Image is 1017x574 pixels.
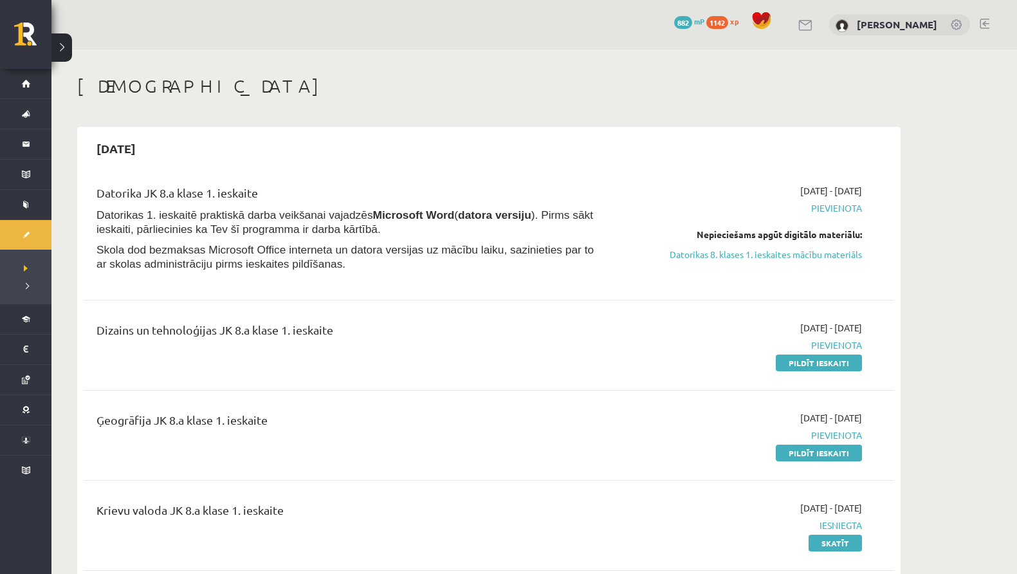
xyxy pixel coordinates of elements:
a: Skatīt [809,535,862,551]
span: 1142 [706,16,728,29]
span: [DATE] - [DATE] [800,321,862,335]
span: [DATE] - [DATE] [800,501,862,515]
div: Krievu valoda JK 8.a klase 1. ieskaite [96,501,600,525]
a: Pildīt ieskaiti [776,445,862,461]
span: Skola dod bezmaksas Microsoft Office interneta un datora versijas uz mācību laiku, sazinieties pa... [96,243,594,270]
span: xp [730,16,738,26]
span: mP [694,16,704,26]
a: Pildīt ieskaiti [776,355,862,371]
img: Marija Vorobeja [836,19,848,32]
a: [PERSON_NAME] [857,18,937,31]
div: Nepieciešams apgūt digitālo materiālu: [619,228,862,241]
h1: [DEMOGRAPHIC_DATA] [77,75,901,97]
span: Pievienota [619,201,862,215]
span: [DATE] - [DATE] [800,411,862,425]
span: Pievienota [619,338,862,352]
span: Iesniegta [619,519,862,532]
div: Datorika JK 8.a klase 1. ieskaite [96,184,600,208]
span: [DATE] - [DATE] [800,184,862,198]
a: Rīgas 1. Tālmācības vidusskola [14,23,51,55]
a: 882 mP [674,16,704,26]
b: datora versiju [458,208,531,221]
div: Dizains un tehnoloģijas JK 8.a klase 1. ieskaite [96,321,600,345]
b: Microsoft Word [373,208,455,221]
a: 1142 xp [706,16,745,26]
span: Datorikas 1. ieskaitē praktiskā darba veikšanai vajadzēs ( ). Pirms sākt ieskaiti, pārliecinies k... [96,208,593,236]
span: 882 [674,16,692,29]
a: Datorikas 8. klases 1. ieskaites mācību materiāls [619,248,862,261]
h2: [DATE] [84,133,149,163]
span: Pievienota [619,429,862,442]
div: Ģeogrāfija JK 8.a klase 1. ieskaite [96,411,600,435]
